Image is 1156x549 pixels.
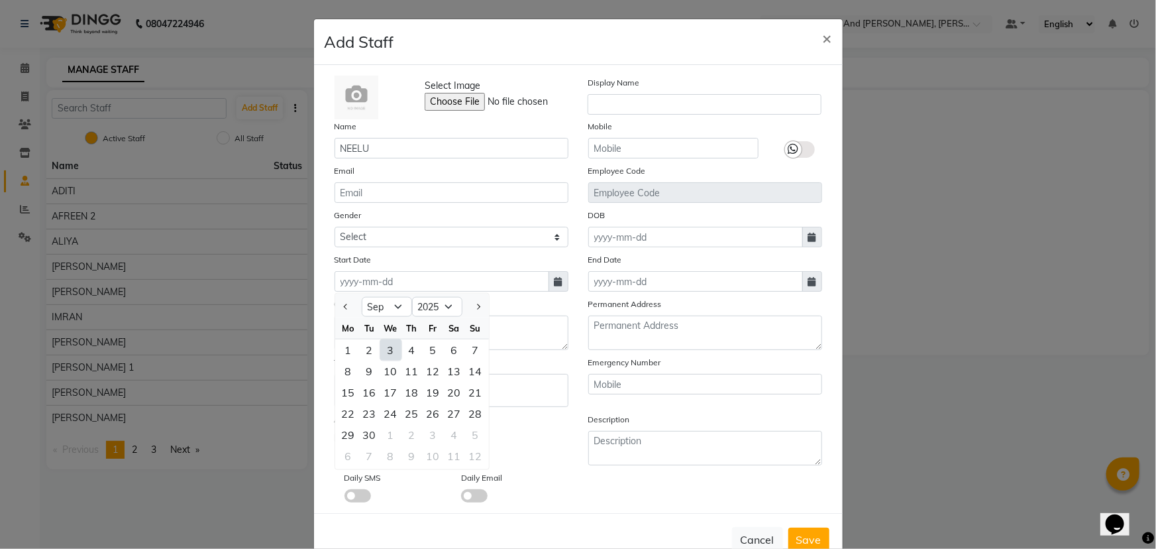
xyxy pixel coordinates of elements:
[401,446,423,467] div: 9
[423,403,444,424] div: Friday, September 26, 2025
[338,403,359,424] div: 22
[380,361,401,382] div: 10
[335,121,357,133] label: Name
[338,361,359,382] div: 8
[380,403,401,424] div: 24
[362,297,412,317] select: Select month
[423,424,444,446] div: 3
[588,414,630,426] label: Description
[380,424,401,446] div: 1
[444,424,465,446] div: 4
[338,361,359,382] div: Monday, September 8, 2025
[401,403,423,424] div: Thursday, September 25, 2025
[335,138,568,158] input: Name
[359,424,380,446] div: Tuesday, September 30, 2025
[341,296,352,318] button: Previous month
[423,361,444,382] div: 12
[335,182,568,203] input: Email
[401,382,423,403] div: 18
[338,318,359,339] div: Mo
[465,382,486,403] div: Sunday, September 21, 2025
[588,298,662,310] label: Permanent Address
[588,182,822,203] input: Employee Code
[444,382,465,403] div: 20
[425,93,605,111] input: Select Image
[588,357,661,369] label: Emergency Number
[588,227,803,247] input: yyyy-mm-dd
[401,424,423,446] div: 2
[401,361,423,382] div: 11
[401,339,423,361] div: 4
[359,446,380,467] div: Tuesday, October 7, 2025
[338,403,359,424] div: Monday, September 22, 2025
[335,165,355,177] label: Email
[588,271,803,292] input: yyyy-mm-dd
[401,318,423,339] div: Th
[465,446,486,467] div: 12
[380,446,401,467] div: 8
[401,424,423,446] div: Thursday, October 2, 2025
[359,382,380,403] div: 16
[423,382,444,403] div: 19
[338,339,359,361] div: 1
[444,446,465,467] div: Saturday, October 11, 2025
[338,446,359,467] div: 6
[359,382,380,403] div: Tuesday, September 16, 2025
[359,339,380,361] div: 2
[423,446,444,467] div: Friday, October 10, 2025
[335,271,549,292] input: yyyy-mm-dd
[401,382,423,403] div: Thursday, September 18, 2025
[380,318,401,339] div: We
[444,424,465,446] div: Saturday, October 4, 2025
[444,382,465,403] div: Saturday, September 20, 2025
[796,533,821,546] span: Save
[444,318,465,339] div: Sa
[335,210,362,221] label: Gender
[812,19,843,56] button: Close
[423,424,444,446] div: Friday, October 3, 2025
[588,374,822,395] input: Mobile
[380,424,401,446] div: Wednesday, October 1, 2025
[423,446,444,467] div: 10
[380,403,401,424] div: Wednesday, September 24, 2025
[359,361,380,382] div: Tuesday, September 9, 2025
[338,382,359,403] div: Monday, September 15, 2025
[325,30,394,54] h4: Add Staff
[423,339,444,361] div: Friday, September 5, 2025
[588,165,646,177] label: Employee Code
[465,339,486,361] div: Sunday, September 7, 2025
[423,361,444,382] div: Friday, September 12, 2025
[444,403,465,424] div: 27
[335,254,372,266] label: Start Date
[338,339,359,361] div: Monday, September 1, 2025
[465,361,486,382] div: 14
[444,339,465,361] div: 6
[588,254,622,266] label: End Date
[380,382,401,403] div: 17
[401,446,423,467] div: Thursday, October 9, 2025
[444,361,465,382] div: 13
[465,339,486,361] div: 7
[465,424,486,446] div: 5
[425,79,480,93] span: Select Image
[380,361,401,382] div: Wednesday, September 10, 2025
[401,403,423,424] div: 25
[380,339,401,361] div: Wednesday, September 3, 2025
[465,403,486,424] div: Sunday, September 28, 2025
[380,382,401,403] div: Wednesday, September 17, 2025
[588,121,613,133] label: Mobile
[465,424,486,446] div: Sunday, October 5, 2025
[1100,496,1143,536] iframe: chat widget
[338,382,359,403] div: 15
[380,339,401,361] div: 3
[444,361,465,382] div: Saturday, September 13, 2025
[344,472,381,484] label: Daily SMS
[359,403,380,424] div: Tuesday, September 23, 2025
[338,446,359,467] div: Monday, October 6, 2025
[338,424,359,446] div: 29
[588,138,759,158] input: Mobile
[401,339,423,361] div: Thursday, September 4, 2025
[465,403,486,424] div: 28
[359,361,380,382] div: 9
[359,446,380,467] div: 7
